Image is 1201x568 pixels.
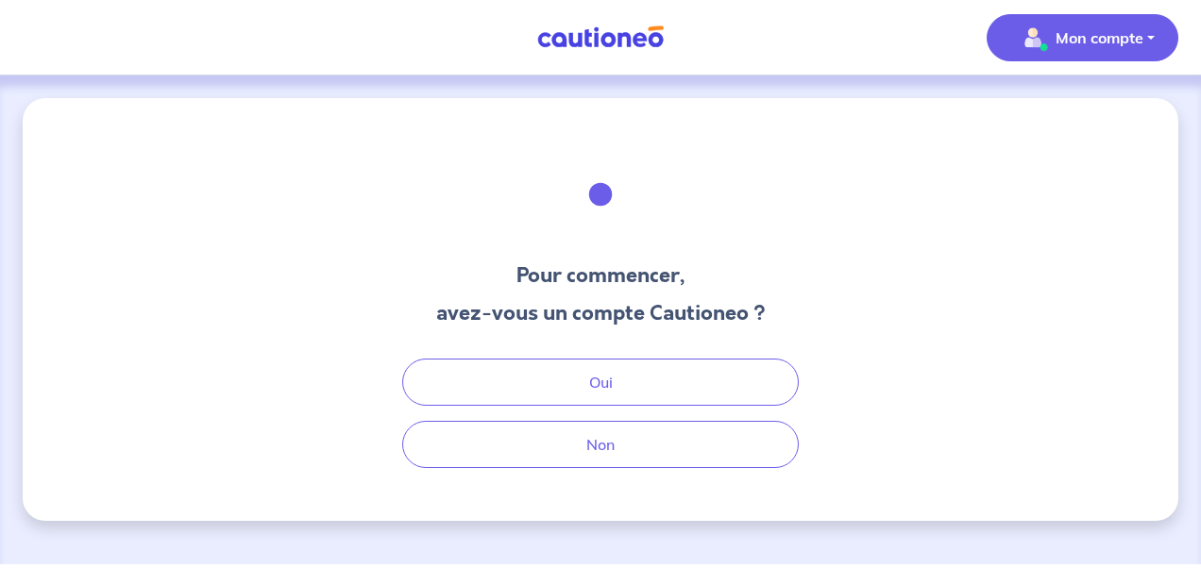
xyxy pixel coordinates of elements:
img: Cautioneo [530,25,671,49]
button: illu_account_valid_menu.svgMon compte [987,14,1178,61]
img: illu_account_valid_menu.svg [1018,23,1048,53]
h3: Pour commencer, [436,260,766,291]
p: Mon compte [1056,26,1143,49]
h3: avez-vous un compte Cautioneo ? [436,298,766,328]
button: Oui [402,359,799,406]
img: illu_welcome.svg [550,143,651,245]
button: Non [402,421,799,468]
